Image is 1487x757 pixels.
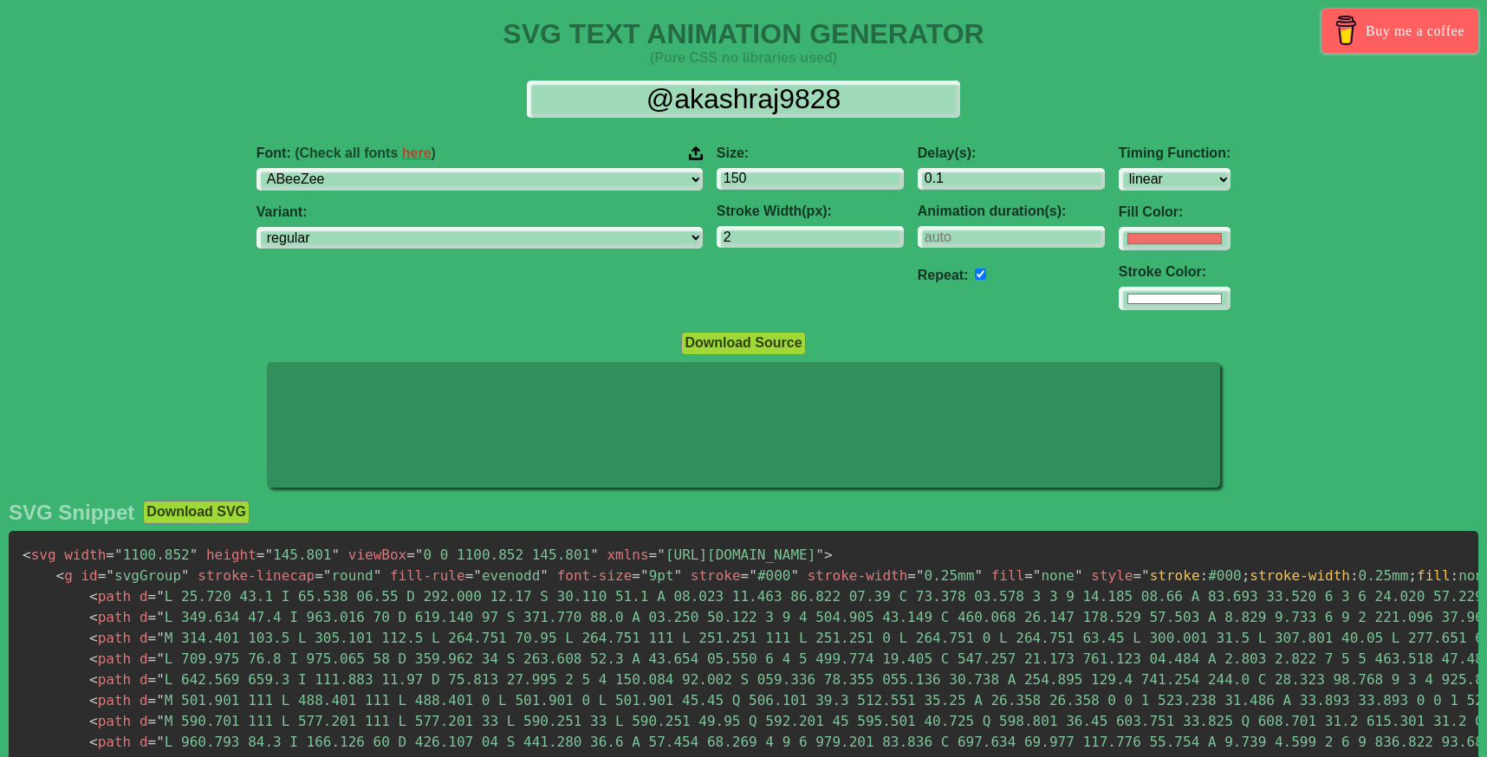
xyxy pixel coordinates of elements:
[148,630,157,646] span: =
[390,567,465,584] span: fill-rule
[717,204,904,219] label: Stroke Width(px):
[557,567,633,584] span: font-size
[373,567,382,584] span: "
[790,567,799,584] span: "
[1321,9,1478,53] a: Buy me a coffee
[1250,567,1350,584] span: stroke-width
[332,547,341,563] span: "
[148,609,157,625] span: =
[89,609,131,625] span: path
[1033,567,1042,584] span: "
[1331,16,1361,45] img: Buy me a coffee
[741,567,799,584] span: #000
[89,692,131,708] span: path
[181,567,190,584] span: "
[918,204,1105,219] label: Animation duration(s):
[808,567,908,584] span: stroke-width
[1200,567,1209,584] span: :
[916,567,925,584] span: "
[527,81,960,118] input: Input Text Here
[815,547,824,563] span: "
[89,650,98,667] span: <
[140,650,148,667] span: d
[148,713,157,729] span: =
[907,567,983,584] span: 0.25mm
[143,501,250,523] button: Download SVG
[918,168,1105,190] input: 0.1s
[64,547,106,563] span: width
[415,547,424,563] span: "
[156,692,165,708] span: "
[140,588,148,605] span: d
[717,226,904,248] input: 2px
[1366,16,1464,46] span: Buy me a coffee
[89,630,98,646] span: <
[89,671,98,688] span: <
[640,567,649,584] span: "
[148,734,157,750] span: =
[148,671,157,688] span: =
[1133,567,1149,584] span: ="
[89,734,98,750] span: <
[975,269,986,280] input: auto
[741,567,750,584] span: =
[465,567,474,584] span: =
[1091,567,1133,584] span: style
[674,567,683,584] span: "
[89,671,131,688] span: path
[681,332,805,354] button: Download Source
[1350,567,1359,584] span: :
[824,547,833,563] span: >
[1451,567,1459,584] span: :
[156,588,165,605] span: "
[918,226,1105,248] input: auto
[190,547,198,563] span: "
[974,567,983,584] span: "
[323,567,332,584] span: "
[256,146,436,161] span: Font:
[140,734,148,750] span: d
[907,567,916,584] span: =
[1417,567,1451,584] span: fill
[156,650,165,667] span: "
[89,734,131,750] span: path
[1075,567,1083,584] span: "
[1024,567,1033,584] span: =
[156,609,165,625] span: "
[657,547,666,563] span: "
[691,567,741,584] span: stroke
[991,567,1025,584] span: fill
[89,713,131,729] span: path
[148,692,157,708] span: =
[140,713,148,729] span: d
[256,547,265,563] span: =
[140,609,148,625] span: d
[406,547,599,563] span: 0 0 1100.852 145.801
[140,630,148,646] span: d
[465,567,549,584] span: evenodd
[473,567,482,584] span: "
[749,567,757,584] span: "
[348,547,406,563] span: viewBox
[689,146,703,161] img: Upload your font
[89,588,98,605] span: <
[156,671,165,688] span: "
[256,204,703,220] label: Variant:
[1024,567,1082,584] span: none
[156,713,165,729] span: "
[23,547,56,563] span: svg
[1119,204,1231,220] label: Fill Color:
[56,567,65,584] span: <
[89,588,131,605] span: path
[264,547,273,563] span: "
[198,567,315,584] span: stroke-linecap
[1119,146,1231,161] label: Timing Function:
[1150,567,1200,584] span: stroke
[89,609,98,625] span: <
[632,567,640,584] span: =
[89,713,98,729] span: <
[649,547,824,563] span: [URL][DOMAIN_NAME]
[89,630,131,646] span: path
[98,567,190,584] span: svgGroup
[148,588,157,605] span: =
